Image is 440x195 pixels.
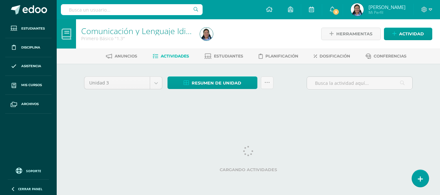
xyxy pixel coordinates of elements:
[368,10,406,15] span: Mi Perfil
[61,4,203,15] input: Busca un usuario...
[399,28,424,40] span: Actividad
[106,51,137,61] a: Anuncios
[153,51,189,61] a: Actividades
[259,51,298,61] a: Planificación
[81,26,192,35] h1: Comunicación y Lenguaje Idioma Español
[21,64,41,69] span: Asistencia
[205,51,243,61] a: Estudiantes
[81,25,233,36] a: Comunicación y Lenguaje Idioma Español
[200,28,213,40] img: 7789f009e13315f724d5653bd3ad03c2.png
[374,54,407,58] span: Conferencias
[368,4,406,10] span: [PERSON_NAME]
[214,54,243,58] span: Estudiantes
[21,102,39,107] span: Archivos
[5,76,52,95] a: Mis cursos
[265,54,298,58] span: Planificación
[18,187,43,191] span: Cerrar panel
[115,54,137,58] span: Anuncios
[307,77,412,89] input: Busca la actividad aquí...
[21,45,40,50] span: Disciplina
[332,8,340,15] span: 3
[81,35,192,41] div: Primero Básico '1.3'
[320,54,350,58] span: Dosificación
[384,28,432,40] a: Actividad
[8,166,49,175] a: Soporte
[26,169,41,173] span: Soporte
[366,51,407,61] a: Conferencias
[21,26,45,31] span: Estudiantes
[89,77,145,89] span: Unidad 3
[321,28,381,40] a: Herramientas
[167,76,257,89] a: Resumen de unidad
[336,28,372,40] span: Herramientas
[5,57,52,76] a: Asistencia
[314,51,350,61] a: Dosificación
[5,95,52,114] a: Archivos
[84,77,162,89] a: Unidad 3
[351,3,364,16] img: 7789f009e13315f724d5653bd3ad03c2.png
[5,19,52,38] a: Estudiantes
[21,83,42,88] span: Mis cursos
[192,77,241,89] span: Resumen de unidad
[84,167,413,172] label: Cargando actividades
[161,54,189,58] span: Actividades
[5,38,52,57] a: Disciplina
